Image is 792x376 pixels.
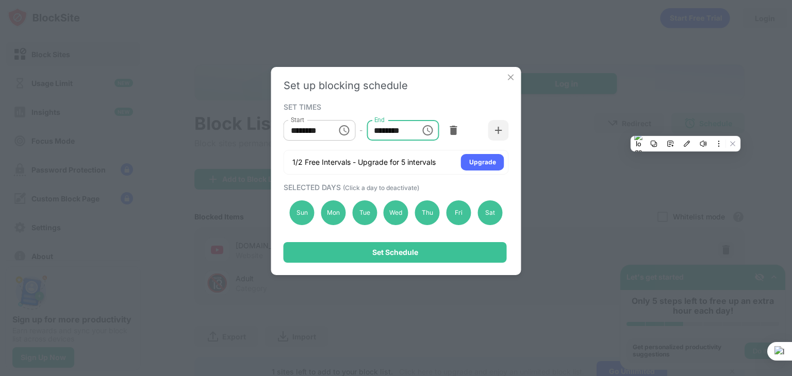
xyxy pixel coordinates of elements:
[477,200,502,225] div: Sat
[284,102,506,111] div: SET TIMES
[384,200,408,225] div: Wed
[374,115,385,124] label: End
[284,79,509,92] div: Set up blocking schedule
[292,157,436,167] div: 1/2 Free Intervals - Upgrade for 5 intervals
[447,200,471,225] div: Fri
[469,157,496,167] div: Upgrade
[506,72,516,82] img: x-button.svg
[417,120,438,141] button: Choose time, selected time is 6:00 PM
[343,184,419,192] span: (Click a day to deactivate)
[415,200,440,225] div: Thu
[290,200,315,225] div: Sun
[352,200,377,225] div: Tue
[291,115,304,124] label: Start
[284,183,506,192] div: SELECTED DAYS
[321,200,345,225] div: Mon
[372,248,418,257] div: Set Schedule
[359,125,362,136] div: -
[334,120,354,141] button: Choose time, selected time is 10:05 AM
